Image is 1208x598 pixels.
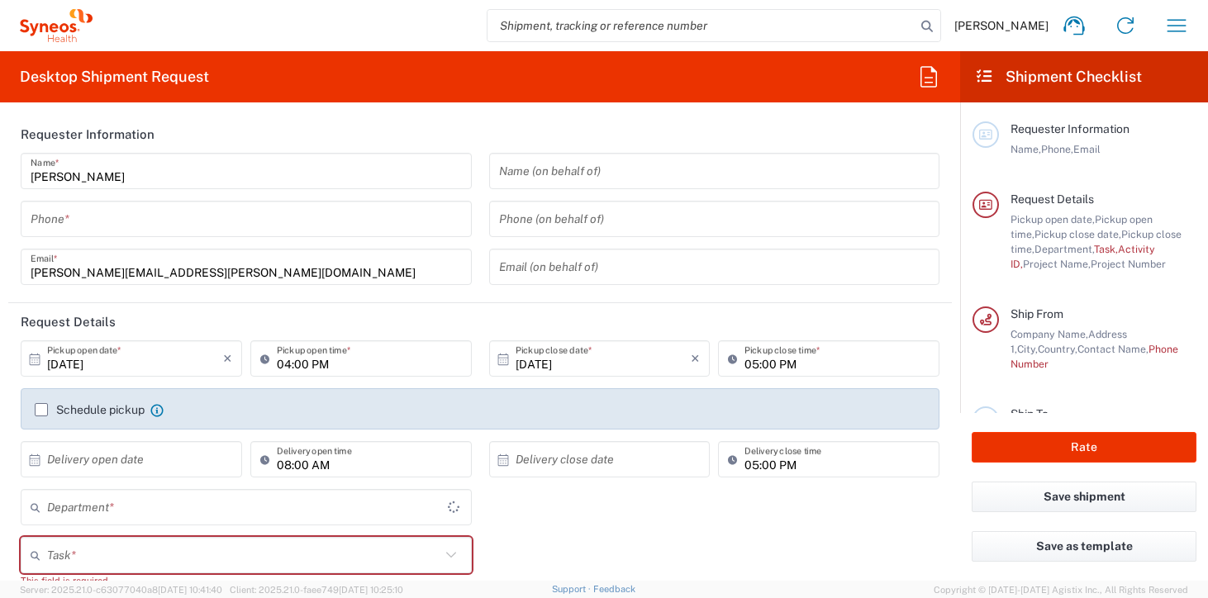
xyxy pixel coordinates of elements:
[1091,258,1166,270] span: Project Number
[593,584,635,594] a: Feedback
[1041,143,1073,155] span: Phone,
[1011,143,1041,155] span: Name,
[20,67,209,87] h2: Desktop Shipment Request
[223,345,232,372] i: ×
[158,585,222,595] span: [DATE] 10:41:40
[1094,243,1118,255] span: Task,
[21,573,472,588] div: This field is required
[1011,407,1049,420] span: Ship To
[954,18,1049,33] span: [PERSON_NAME]
[972,432,1196,463] button: Rate
[21,126,155,143] h2: Requester Information
[1017,343,1038,355] span: City,
[1011,192,1094,206] span: Request Details
[1023,258,1091,270] span: Project Name,
[1011,122,1130,135] span: Requester Information
[230,585,403,595] span: Client: 2025.21.0-faee749
[21,314,116,330] h2: Request Details
[1034,228,1121,240] span: Pickup close date,
[1077,343,1149,355] span: Contact Name,
[975,67,1142,87] h2: Shipment Checklist
[1073,143,1101,155] span: Email
[1034,243,1094,255] span: Department,
[972,482,1196,512] button: Save shipment
[972,531,1196,562] button: Save as template
[1011,307,1063,320] span: Ship From
[1011,213,1095,225] span: Pickup open date,
[487,10,916,41] input: Shipment, tracking or reference number
[1011,328,1088,340] span: Company Name,
[1038,343,1077,355] span: Country,
[339,585,403,595] span: [DATE] 10:25:10
[552,584,593,594] a: Support
[35,403,145,416] label: Schedule pickup
[934,582,1188,597] span: Copyright © [DATE]-[DATE] Agistix Inc., All Rights Reserved
[20,585,222,595] span: Server: 2025.21.0-c63077040a8
[691,345,700,372] i: ×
